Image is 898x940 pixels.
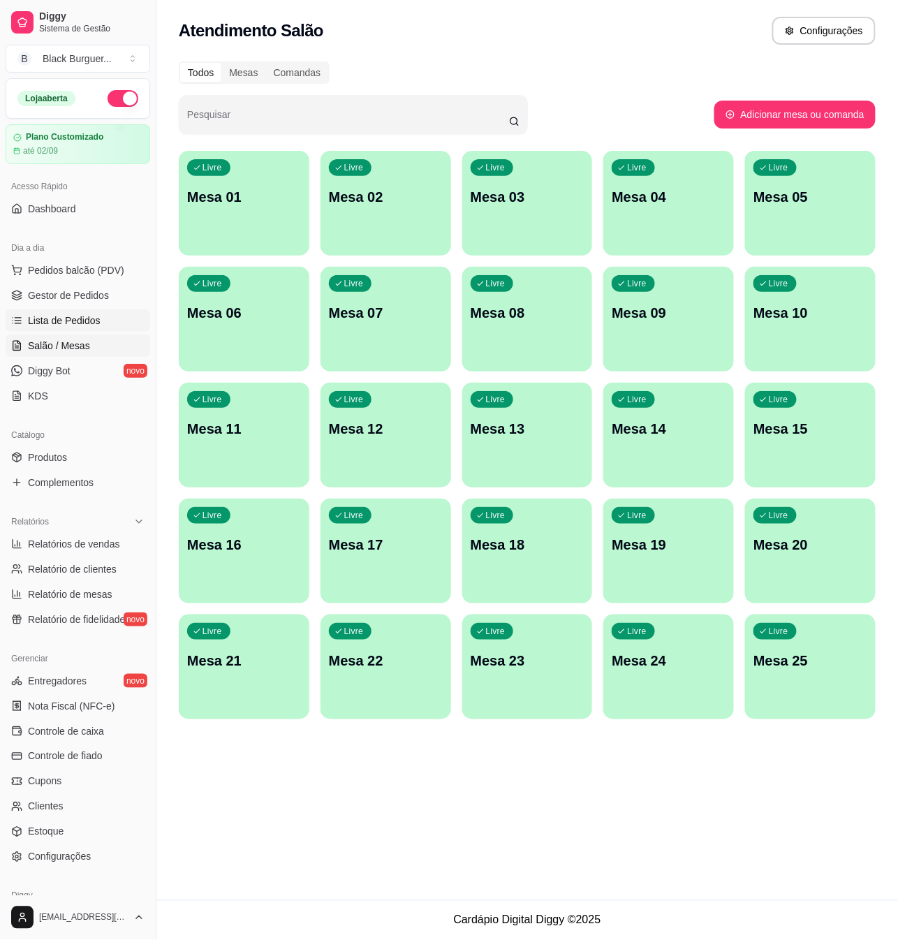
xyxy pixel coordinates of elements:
[6,901,150,934] button: [EMAIL_ADDRESS][DOMAIN_NAME]
[6,45,150,73] button: Select a team
[753,535,867,555] p: Mesa 20
[6,533,150,555] a: Relatórios de vendas
[329,187,443,207] p: Mesa 02
[28,288,109,302] span: Gestor de Pedidos
[43,52,112,66] div: Black Burguer ...
[6,198,150,220] a: Dashboard
[603,267,734,372] button: LivreMesa 09
[6,309,150,332] a: Lista de Pedidos
[462,499,593,603] button: LivreMesa 18
[187,535,301,555] p: Mesa 16
[108,90,138,107] button: Alterar Status
[187,651,301,670] p: Mesa 21
[753,187,867,207] p: Mesa 05
[772,17,876,45] button: Configurações
[17,91,75,106] div: Loja aberta
[745,615,876,719] button: LivreMesa 25
[753,419,867,439] p: Mesa 15
[6,670,150,692] a: Entregadoresnovo
[23,145,58,156] article: até 02/09
[612,535,726,555] p: Mesa 19
[187,113,509,127] input: Pesquisar
[203,626,222,637] p: Livre
[471,187,584,207] p: Mesa 03
[612,187,726,207] p: Mesa 04
[28,699,115,713] span: Nota Fiscal (NFC-e)
[462,151,593,256] button: LivreMesa 03
[6,720,150,742] a: Controle de caixa
[179,20,323,42] h2: Atendimento Salão
[344,162,364,173] p: Livre
[28,800,64,814] span: Clientes
[26,132,103,142] article: Plano Customizado
[603,615,734,719] button: LivreMesa 24
[203,162,222,173] p: Livre
[612,303,726,323] p: Mesa 09
[321,499,451,603] button: LivreMesa 17
[321,383,451,487] button: LivreMesa 12
[329,651,443,670] p: Mesa 22
[28,202,76,216] span: Dashboard
[28,389,48,403] span: KDS
[6,284,150,307] a: Gestor de Pedidos
[471,535,584,555] p: Mesa 18
[28,612,125,626] span: Relatório de fidelidade
[745,499,876,603] button: LivreMesa 20
[329,535,443,555] p: Mesa 17
[329,303,443,323] p: Mesa 07
[612,651,726,670] p: Mesa 24
[471,419,584,439] p: Mesa 13
[603,499,734,603] button: LivreMesa 19
[28,562,117,576] span: Relatório de clientes
[627,394,647,405] p: Livre
[612,419,726,439] p: Mesa 14
[344,626,364,637] p: Livre
[769,626,788,637] p: Livre
[627,162,647,173] p: Livre
[6,695,150,717] a: Nota Fiscal (NFC-e)
[6,647,150,670] div: Gerenciar
[486,510,506,521] p: Livre
[179,267,309,372] button: LivreMesa 06
[714,101,876,128] button: Adicionar mesa ou comanda
[6,821,150,843] a: Estoque
[6,335,150,357] a: Salão / Mesas
[28,450,67,464] span: Produtos
[39,23,145,34] span: Sistema de Gestão
[627,278,647,289] p: Livre
[486,626,506,637] p: Livre
[39,10,145,23] span: Diggy
[11,516,49,527] span: Relatórios
[179,383,309,487] button: LivreMesa 11
[462,383,593,487] button: LivreMesa 13
[203,278,222,289] p: Livre
[486,278,506,289] p: Livre
[627,626,647,637] p: Livre
[321,151,451,256] button: LivreMesa 02
[753,651,867,670] p: Mesa 25
[179,151,309,256] button: LivreMesa 01
[6,471,150,494] a: Complementos
[6,846,150,868] a: Configurações
[6,558,150,580] a: Relatório de clientes
[6,175,150,198] div: Acesso Rápido
[745,267,876,372] button: LivreMesa 10
[769,394,788,405] p: Livre
[203,510,222,521] p: Livre
[28,263,124,277] span: Pedidos balcão (PDV)
[6,885,150,907] div: Diggy
[28,850,91,864] span: Configurações
[28,749,103,763] span: Controle de fiado
[462,267,593,372] button: LivreMesa 08
[6,124,150,164] a: Plano Customizadoaté 02/09
[187,419,301,439] p: Mesa 11
[28,587,112,601] span: Relatório de mesas
[462,615,593,719] button: LivreMesa 23
[486,162,506,173] p: Livre
[329,419,443,439] p: Mesa 12
[627,510,647,521] p: Livre
[28,364,71,378] span: Diggy Bot
[28,314,101,328] span: Lista de Pedidos
[179,499,309,603] button: LivreMesa 16
[6,795,150,818] a: Clientes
